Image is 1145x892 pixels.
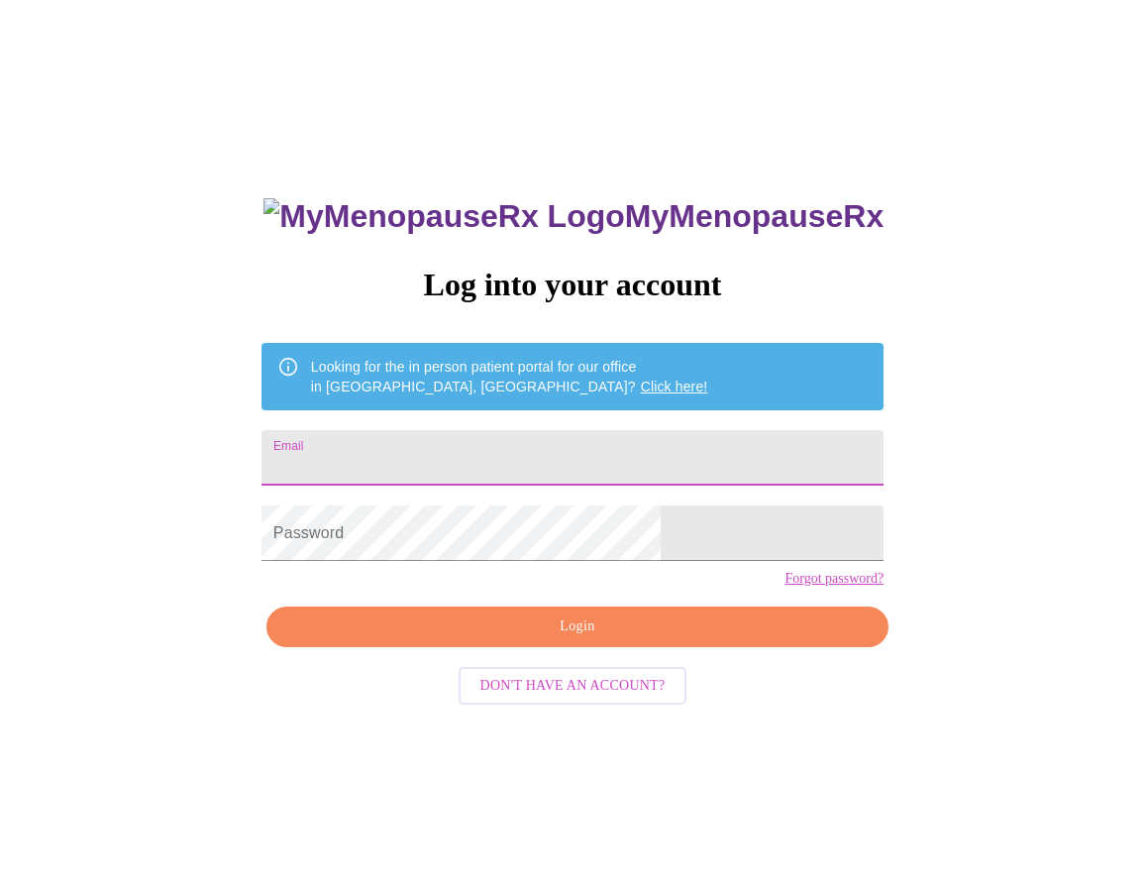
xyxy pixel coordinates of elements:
a: Forgot password? [784,571,884,587]
span: Don't have an account? [480,674,666,699]
button: Login [266,607,888,647]
h3: Log into your account [261,267,884,303]
h3: MyMenopauseRx [263,198,884,235]
button: Don't have an account? [459,667,687,706]
img: MyMenopauseRx Logo [263,198,624,235]
span: Login [289,614,866,639]
a: Don't have an account? [454,675,692,692]
div: Looking for the in person patient portal for our office in [GEOGRAPHIC_DATA], [GEOGRAPHIC_DATA]? [311,349,708,404]
a: Click here! [641,379,708,394]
